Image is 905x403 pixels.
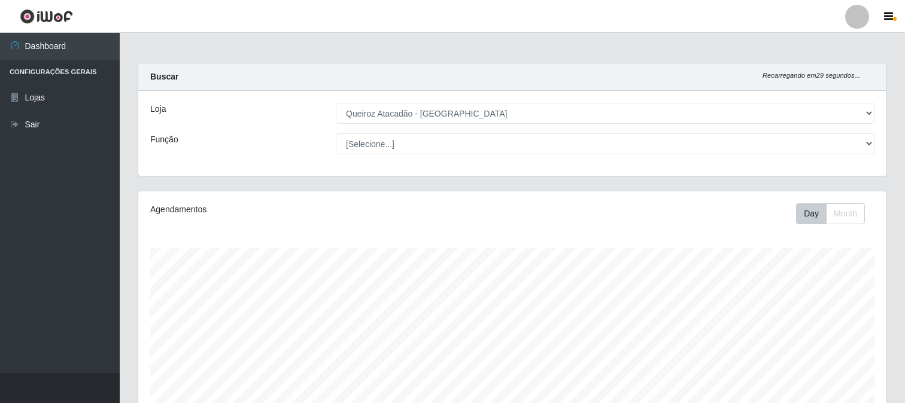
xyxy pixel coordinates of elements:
button: Month [826,203,865,224]
div: Agendamentos [150,203,442,216]
div: Toolbar with button groups [796,203,874,224]
img: CoreUI Logo [20,9,73,24]
label: Função [150,133,178,146]
button: Day [796,203,827,224]
label: Loja [150,103,166,115]
div: First group [796,203,865,224]
i: Recarregando em 29 segundos... [763,72,860,79]
strong: Buscar [150,72,178,81]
